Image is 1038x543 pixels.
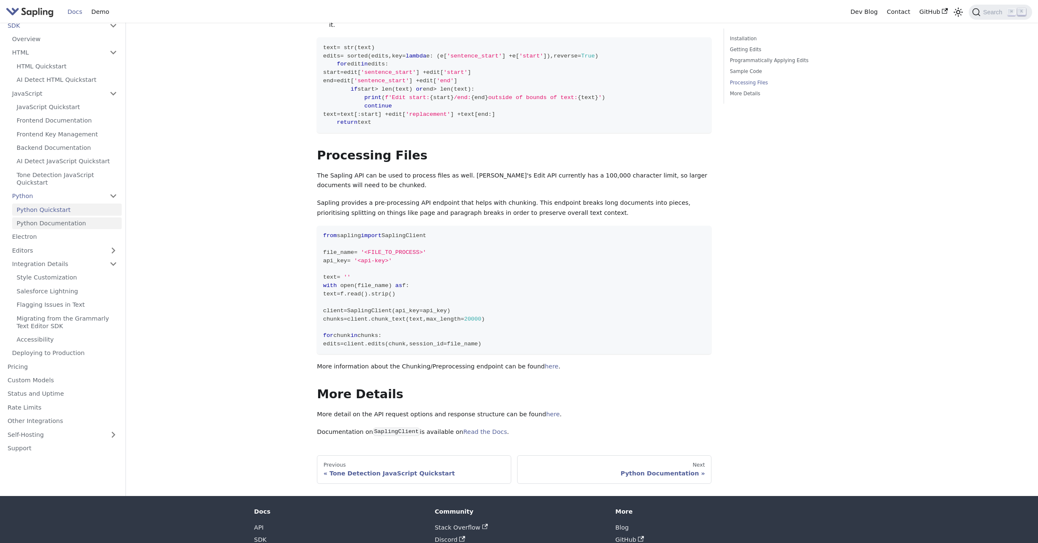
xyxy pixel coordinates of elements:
[419,308,423,314] span: =
[3,401,122,413] a: Rate Limits
[730,35,844,43] a: Installation
[433,86,437,92] span: >
[433,94,450,101] span: start
[350,332,357,339] span: in
[468,86,471,92] span: )
[333,78,337,84] span: =
[340,69,344,76] span: =
[350,86,357,92] span: if
[317,362,711,372] p: More information about the Chunking/Preprocessing endpoint can be found .
[457,111,460,117] span: +
[545,363,558,370] a: here
[409,86,413,92] span: )
[454,78,457,84] span: ]
[378,332,382,339] span: :
[8,33,122,45] a: Overview
[317,198,711,218] p: Sapling provides a pre-processing API endpoint that helps with chunking. This endpoint breaks lon...
[430,94,433,101] span: {
[395,86,409,92] span: text
[87,5,114,18] a: Demo
[105,19,122,31] button: Collapse sidebar category 'SDK'
[344,316,347,322] span: =
[471,86,474,92] span: :
[440,53,443,59] span: e
[371,53,388,59] span: edits
[915,5,952,18] a: GitHub
[730,46,844,54] a: Getting Edits
[461,316,464,322] span: =
[347,316,368,322] span: client
[385,111,388,117] span: +
[416,78,419,84] span: +
[426,53,430,59] span: e
[433,78,437,84] span: [
[392,53,403,59] span: key
[471,94,474,101] span: {
[337,119,357,125] span: return
[6,6,57,18] a: Sapling.ai
[409,316,423,322] span: text
[615,524,629,531] a: Blog
[405,341,409,347] span: ,
[254,536,267,543] a: SDK
[509,53,512,59] span: +
[254,508,423,515] div: Docs
[388,53,392,59] span: ,
[426,316,461,322] span: max_length
[337,232,361,239] span: sapling
[382,94,385,101] span: (
[405,316,409,322] span: (
[354,78,409,84] span: 'sentence_start'
[8,347,122,359] a: Deploying to Production
[395,282,402,289] span: as
[324,462,505,468] div: Previous
[447,53,502,59] span: 'sentence_start'
[323,282,337,289] span: with
[3,415,122,427] a: Other Integrations
[416,86,423,92] span: or
[1007,8,1016,16] kbd: ⌘
[447,308,450,314] span: )
[409,78,413,84] span: ]
[361,61,368,67] span: in
[388,291,392,297] span: (
[317,171,711,191] p: The Sapling API can be used to process files as well. [PERSON_NAME]'s Edit API currently has a 10...
[385,61,388,67] span: :
[474,111,478,117] span: [
[435,524,488,531] a: Stack Overflow
[730,68,844,76] a: Sample Code
[323,308,344,314] span: client
[3,374,122,386] a: Custom Models
[463,428,507,435] a: Read the Docs
[350,78,354,84] span: [
[337,44,340,51] span: =
[323,258,347,264] span: api_key
[361,232,382,239] span: import
[371,44,374,51] span: )
[12,73,122,86] a: AI Detect HTML Quickstart
[3,428,122,441] a: Self-Hosting
[492,111,495,117] span: ]
[6,6,54,18] img: Sapling.ai
[602,94,605,101] span: )
[447,341,478,347] span: file_name
[615,508,784,515] div: More
[358,332,378,339] span: chunks
[524,462,705,468] div: Next
[337,78,350,84] span: edit
[337,274,340,280] span: =
[426,69,440,76] span: edit
[340,53,344,59] span: =
[581,94,595,101] span: text
[402,282,405,289] span: f
[402,53,405,59] span: =
[578,94,581,101] span: {
[378,111,382,117] span: ]
[344,274,350,280] span: ''
[8,231,122,243] a: Electron
[337,61,347,67] span: for
[488,111,492,117] span: :
[105,244,122,256] button: Expand sidebar category 'Editors'
[519,53,543,59] span: 'start'
[317,148,711,163] h2: Processing Files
